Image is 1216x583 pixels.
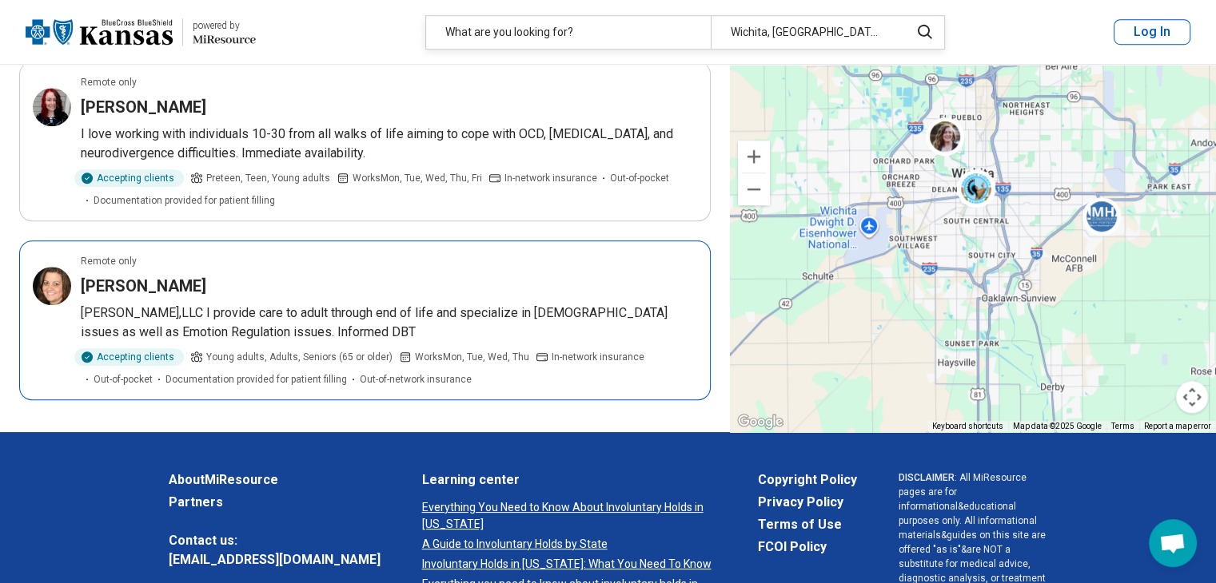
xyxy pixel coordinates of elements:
button: Keyboard shortcuts [932,421,1003,432]
div: What are you looking for? [426,16,711,49]
a: FCOI Policy [758,537,857,557]
div: Open chat [1149,519,1197,567]
a: Involuntary Holds in [US_STATE]: What You Need To Know [422,556,716,573]
span: Works Mon, Tue, Wed, Thu [415,350,529,364]
p: [PERSON_NAME],LLC I provide care to adult through end of life and specialize in [DEMOGRAPHIC_DATA... [81,303,697,342]
a: [EMAIL_ADDRESS][DOMAIN_NAME] [169,550,381,569]
span: Young adults, Adults, Seniors (65 or older) [206,350,393,364]
div: powered by [193,18,256,33]
span: Out-of-network insurance [360,372,472,387]
span: Works Mon, Tue, Wed, Thu, Fri [353,171,482,185]
span: Out-of-pocket [610,171,669,185]
p: Remote only [81,75,137,89]
img: Google [734,411,787,432]
div: Accepting clients [74,169,184,187]
span: In-network insurance [552,350,644,364]
a: Blue Cross Blue Shield Kansaspowered by [26,13,256,51]
p: I love working with individuals 10-30 from all walks of life aiming to cope with OCD, [MEDICAL_DA... [81,125,697,163]
img: Blue Cross Blue Shield Kansas [26,13,173,51]
a: Copyright Policy [758,470,857,490]
a: Open this area in Google Maps (opens a new window) [734,411,787,432]
button: Log In [1114,19,1190,45]
h3: [PERSON_NAME] [81,275,206,297]
a: Terms (opens in new tab) [1111,422,1134,430]
span: Map data ©2025 Google [1013,422,1102,430]
button: Zoom out [738,173,770,205]
span: Preteen, Teen, Young adults [206,171,330,185]
a: Everything You Need to Know About Involuntary Holds in [US_STATE] [422,499,716,533]
h3: [PERSON_NAME] [81,96,206,118]
p: Remote only [81,254,137,268]
span: Documentation provided for patient filling [165,372,347,387]
a: Partners [169,493,381,512]
span: Out-of-pocket [94,372,153,387]
span: In-network insurance [504,171,597,185]
div: Wichita, [GEOGRAPHIC_DATA] [711,16,900,49]
a: Privacy Policy [758,493,857,512]
span: DISCLAIMER [899,472,955,483]
a: A Guide to Involuntary Holds by State [422,536,716,553]
button: Map camera controls [1176,381,1208,413]
a: Learning center [422,470,716,490]
span: Contact us: [169,531,381,550]
a: Report a map error [1144,422,1211,430]
span: Documentation provided for patient filling [94,193,275,208]
div: Accepting clients [74,348,184,366]
a: Terms of Use [758,515,857,534]
button: Zoom in [738,141,770,173]
a: AboutMiResource [169,470,381,490]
